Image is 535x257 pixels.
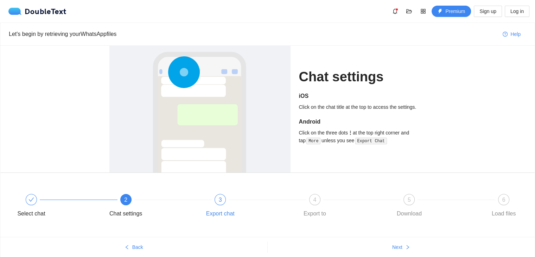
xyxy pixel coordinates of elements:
[106,194,200,219] div: 2Chat settings
[8,8,66,15] a: logoDoubleText
[483,194,524,219] div: 6Load files
[445,7,465,15] span: Premium
[418,8,428,14] span: appstore
[28,197,34,202] span: check
[408,197,411,203] span: 5
[299,69,426,85] h1: Chat settings
[405,245,410,250] span: right
[479,7,496,15] span: Sign up
[392,243,402,251] span: Next
[306,138,320,145] code: More
[299,129,426,145] div: Click on the three dots at the top right corner and tap unless you see
[348,130,353,136] b: ⋮
[313,197,316,203] span: 4
[510,30,521,38] span: Help
[497,29,526,40] button: question-circleHelp
[397,208,422,219] div: Download
[0,242,267,253] button: leftBack
[299,118,426,126] h5: Android
[403,6,415,17] button: folder-open
[17,208,45,219] div: Select chat
[124,197,127,203] span: 2
[11,194,106,219] div: Select chat
[206,208,235,219] div: Export chat
[8,8,25,15] img: logo
[294,194,389,219] div: 4Export to
[389,6,401,17] button: bell
[132,243,143,251] span: Back
[503,32,508,37] span: question-circle
[418,6,429,17] button: appstore
[219,197,222,203] span: 3
[510,7,524,15] span: Log in
[268,242,535,253] button: Nextright
[404,8,414,14] span: folder-open
[299,103,426,111] div: Click on the chat title at the top to access the settings.
[505,6,529,17] button: Log in
[474,6,502,17] button: Sign up
[492,208,516,219] div: Load files
[109,208,142,219] div: Chat settings
[299,92,426,100] h5: iOS
[9,30,497,38] div: Let's begin by retrieving your WhatsApp files
[355,138,387,145] code: Export Chat
[8,8,66,15] div: DoubleText
[502,197,505,203] span: 6
[390,8,400,14] span: bell
[389,194,483,219] div: 5Download
[200,194,294,219] div: 3Export chat
[304,208,326,219] div: Export to
[438,9,442,14] span: thunderbolt
[432,6,471,17] button: thunderboltPremium
[125,245,129,250] span: left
